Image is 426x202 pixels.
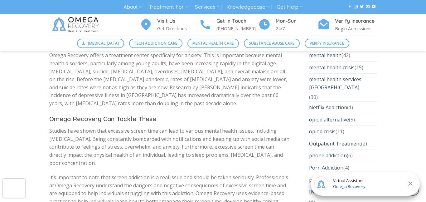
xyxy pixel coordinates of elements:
a: Follow on Twitter [360,5,364,9]
p: Get Directions [157,25,199,32]
li: (11) [309,126,377,138]
h4: Get In Touch [216,17,258,25]
span: [MEDICAL_DATA] [88,40,119,46]
li: (2) [309,138,377,150]
a: [MEDICAL_DATA] Recovery [309,186,372,198]
a: mental health crisis [309,62,355,74]
a: opiod crisis [309,126,336,138]
li: (4) [309,162,377,174]
a: Services [195,1,220,13]
li: (30) [309,73,377,101]
a: Send us an email [366,5,370,9]
li: (1) [309,101,377,114]
span: Substance Abuse Care [249,40,294,46]
p: Begin Admissions [335,25,377,32]
h3: Omega Recovery Can Tackle These [49,114,290,124]
span: Tech Addiction Care [134,40,177,46]
a: Tech Addiction Care [129,39,182,48]
li: (42) [309,49,377,62]
a: [MEDICAL_DATA] [77,39,124,48]
a: Substance Abuse Care [244,39,300,48]
a: Follow on Facebook [348,5,352,9]
li: (15) [309,62,377,74]
p: Omega Recovery offers a treatment center specifically for anxiety. This is important because ment... [49,52,290,107]
li: (17) [309,174,377,186]
h4: Visit Us [157,17,199,25]
a: About [123,1,142,13]
a: phone addiction [309,150,347,162]
span: Mental Health Care [192,40,234,46]
span: Verify Insurance [310,40,344,46]
h4: Verify Insurance [335,17,377,25]
img: Omega Recovery [49,14,104,36]
li: (6) [309,150,377,162]
a: Follow on Instagram [354,5,358,9]
a: Visit Us Get Directions [140,17,199,32]
a: Knowledgebase [226,1,269,13]
a: Get Help [277,1,303,13]
h4: Mon-Sun [276,17,317,25]
a: Netflix Addiction [309,102,347,114]
iframe: reCAPTCHA [3,179,25,198]
a: Outpatient Treatment [309,138,361,150]
p: [PHONE_NUMBER] [216,25,258,32]
a: opiod alternative [309,114,349,126]
a: Mental Health Care [187,39,239,48]
a: Porn Addiction [309,162,343,174]
a: mental health services [GEOGRAPHIC_DATA] [309,74,377,93]
a: process addictions [309,174,352,186]
p: Studies have shown that excessive screen time can lead to various mental health issues, including... [49,127,290,167]
a: Get In Touch [PHONE_NUMBER] [199,17,258,32]
li: (5) [309,114,377,126]
a: mental health [309,50,341,62]
a: Verify Insurance [305,39,349,48]
a: Follow on YouTube [372,5,375,9]
p: 24/7 [276,25,317,32]
a: Treatment For [149,1,188,13]
a: Verify Insurance Begin Admissions [317,17,377,32]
